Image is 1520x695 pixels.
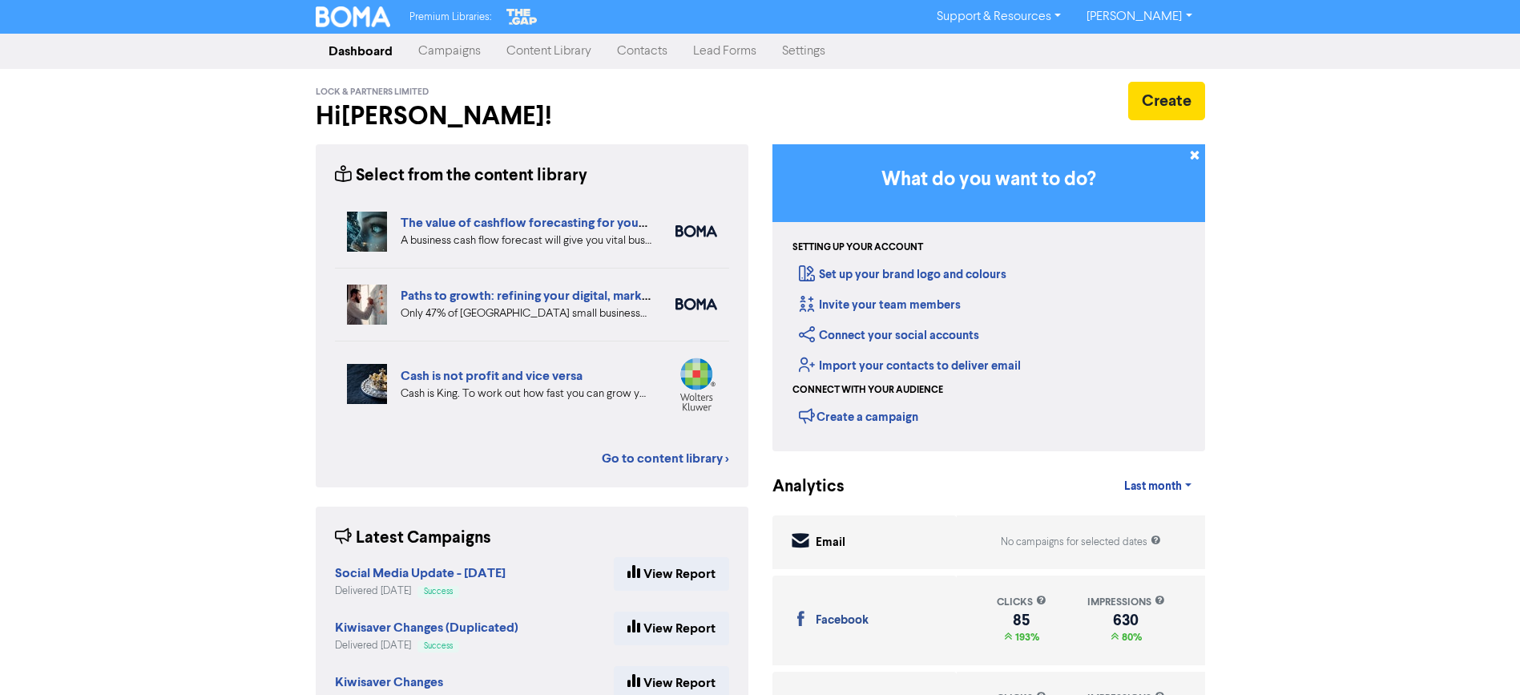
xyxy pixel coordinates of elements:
[401,368,583,384] a: Cash is not profit and vice versa
[796,168,1181,192] h3: What do you want to do?
[335,164,587,188] div: Select from the content library
[1128,82,1205,120] button: Create
[409,12,491,22] span: Premium Libraries:
[504,6,539,27] img: The Gap
[1087,595,1165,610] div: impressions
[1119,631,1142,644] span: 80%
[405,35,494,67] a: Campaigns
[401,305,651,322] div: Only 47% of New Zealand small businesses expect growth in 2025. We’ve highlighted four key ways y...
[335,620,518,636] strong: Kiwisaver Changes (Duplicated)
[1001,535,1161,550] div: No campaigns for selected dates
[792,383,943,398] div: Connect with your audience
[316,101,748,131] h2: Hi [PERSON_NAME] !
[401,386,651,402] div: Cash is King. To work out how fast you can grow your business, you need to look at your projected...
[602,449,729,468] a: Go to content library >
[401,232,651,249] div: A business cash flow forecast will give you vital business intelligence to help you scenario-plan...
[1111,471,1204,503] a: Last month
[816,612,869,630] div: Facebook
[675,225,717,237] img: boma_accounting
[799,297,961,313] a: Invite your team members
[614,612,729,645] a: View Report
[335,677,443,689] a: Kiwisaver Changes
[1440,618,1520,695] iframe: Chat Widget
[1124,479,1182,494] span: Last month
[772,475,825,499] div: Analytics
[1074,4,1204,30] a: [PERSON_NAME]
[494,35,604,67] a: Content Library
[792,240,923,255] div: Setting up your account
[769,35,838,67] a: Settings
[997,595,1046,610] div: clicks
[335,568,506,580] a: Social Media Update - [DATE]
[335,622,518,635] a: Kiwisaver Changes (Duplicated)
[799,328,979,343] a: Connect your social accounts
[799,267,1006,282] a: Set up your brand logo and colours
[401,215,695,231] a: The value of cashflow forecasting for your business
[316,35,405,67] a: Dashboard
[335,584,506,599] div: Delivered [DATE]
[316,87,429,98] span: Lock & Partners Limited
[799,358,1021,374] a: Import your contacts to deliver email
[1087,614,1165,627] div: 630
[604,35,680,67] a: Contacts
[424,588,453,596] span: Success
[401,288,779,304] a: Paths to growth: refining your digital, market and export strategies
[997,614,1046,627] div: 85
[316,6,391,27] img: BOMA Logo
[335,638,518,653] div: Delivered [DATE]
[816,534,845,552] div: Email
[1012,631,1039,644] span: 193%
[772,144,1205,451] div: Getting Started in BOMA
[335,565,506,581] strong: Social Media Update - [DATE]
[680,35,769,67] a: Lead Forms
[614,557,729,591] a: View Report
[924,4,1074,30] a: Support & Resources
[335,526,491,551] div: Latest Campaigns
[335,674,443,690] strong: Kiwisaver Changes
[675,358,717,411] img: wolterskluwer
[424,642,453,650] span: Success
[799,404,918,428] div: Create a campaign
[675,298,717,310] img: boma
